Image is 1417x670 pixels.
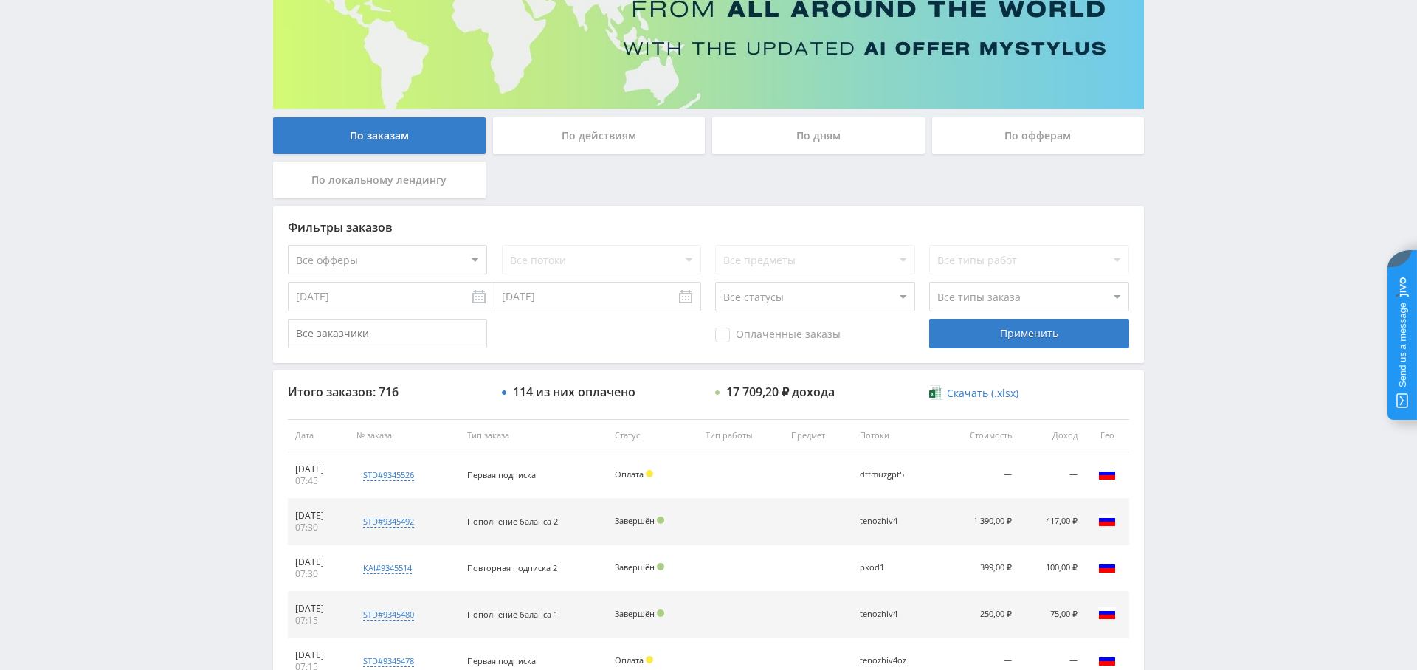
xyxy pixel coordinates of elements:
[288,419,349,452] th: Дата
[940,545,1019,592] td: 399,00 ₽
[657,563,664,570] span: Подтвержден
[929,385,942,400] img: xlsx
[295,568,342,580] div: 07:30
[698,419,785,452] th: Тип работы
[513,385,635,398] div: 114 из них оплачено
[295,615,342,626] div: 07:15
[646,656,653,663] span: Холд
[363,655,414,667] div: std#9345478
[295,522,342,533] div: 07:30
[784,419,852,452] th: Предмет
[615,655,644,666] span: Оплата
[295,603,342,615] div: [DATE]
[1098,465,1116,483] img: rus.png
[607,419,697,452] th: Статус
[860,609,926,619] div: tenozhiv4
[1098,651,1116,669] img: rus.png
[363,609,414,621] div: std#9345480
[726,385,835,398] div: 17 709,20 ₽ дохода
[1085,419,1129,452] th: Гео
[273,117,486,154] div: По заказам
[493,117,706,154] div: По действиям
[1019,592,1085,638] td: 75,00 ₽
[288,385,487,398] div: Итого заказов: 716
[940,452,1019,499] td: —
[947,387,1018,399] span: Скачать (.xlsx)
[1098,604,1116,622] img: rus.png
[615,515,655,526] span: Завершён
[295,463,342,475] div: [DATE]
[860,656,926,666] div: tenozhiv4oz
[295,649,342,661] div: [DATE]
[288,221,1129,234] div: Фильтры заказов
[940,419,1019,452] th: Стоимость
[852,419,940,452] th: Потоки
[295,510,342,522] div: [DATE]
[1019,452,1085,499] td: —
[929,319,1128,348] div: Применить
[288,319,487,348] input: Все заказчики
[295,475,342,487] div: 07:45
[349,419,460,452] th: № заказа
[615,608,655,619] span: Завершён
[467,562,557,573] span: Повторная подписка 2
[1019,419,1085,452] th: Доход
[615,469,644,480] span: Оплата
[460,419,607,452] th: Тип заказа
[712,117,925,154] div: По дням
[295,556,342,568] div: [DATE]
[1098,558,1116,576] img: rus.png
[1019,499,1085,545] td: 417,00 ₽
[363,469,414,481] div: std#9345526
[615,562,655,573] span: Завершён
[646,470,653,477] span: Холд
[467,469,536,480] span: Первая подписка
[273,162,486,198] div: По локальному лендингу
[940,592,1019,638] td: 250,00 ₽
[929,386,1018,401] a: Скачать (.xlsx)
[467,516,558,527] span: Пополнение баланса 2
[467,655,536,666] span: Первая подписка
[860,470,926,480] div: dtfmuzgpt5
[1019,545,1085,592] td: 100,00 ₽
[932,117,1145,154] div: По офферам
[363,562,412,574] div: kai#9345514
[860,563,926,573] div: pkod1
[363,516,414,528] div: std#9345492
[715,328,841,342] span: Оплаченные заказы
[1098,511,1116,529] img: rus.png
[940,499,1019,545] td: 1 390,00 ₽
[467,609,558,620] span: Пополнение баланса 1
[860,517,926,526] div: tenozhiv4
[657,609,664,617] span: Подтвержден
[657,517,664,524] span: Подтвержден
